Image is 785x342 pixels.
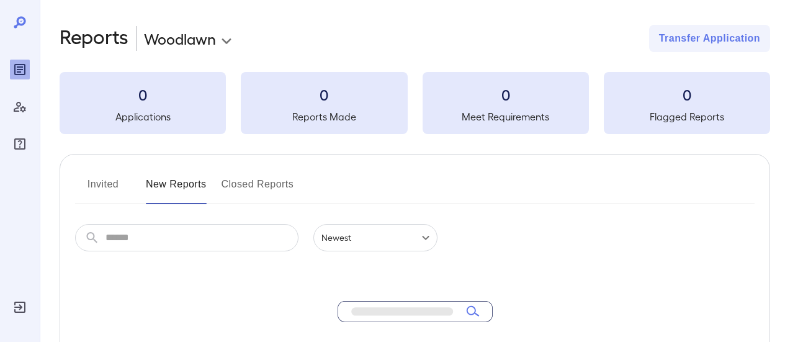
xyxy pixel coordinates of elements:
div: Reports [10,60,30,79]
h5: Meet Requirements [423,109,589,124]
h3: 0 [604,84,770,104]
button: Transfer Application [649,25,770,52]
button: Invited [75,174,131,204]
p: Woodlawn [144,29,216,48]
button: New Reports [146,174,207,204]
h3: 0 [241,84,407,104]
div: Log Out [10,297,30,317]
h2: Reports [60,25,128,52]
div: FAQ [10,134,30,154]
h5: Reports Made [241,109,407,124]
h5: Flagged Reports [604,109,770,124]
h3: 0 [423,84,589,104]
h5: Applications [60,109,226,124]
div: Newest [313,224,437,251]
div: Manage Users [10,97,30,117]
h3: 0 [60,84,226,104]
summary: 0Applications0Reports Made0Meet Requirements0Flagged Reports [60,72,770,134]
button: Closed Reports [222,174,294,204]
